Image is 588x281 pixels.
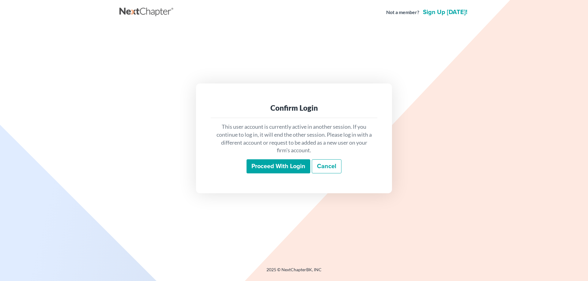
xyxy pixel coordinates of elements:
[386,9,419,16] strong: Not a member?
[422,9,469,15] a: Sign up [DATE]!
[119,267,469,278] div: 2025 © NextChapterBK, INC
[216,123,372,154] p: This user account is currently active in another session. If you continue to log in, it will end ...
[216,103,372,113] div: Confirm Login
[247,159,310,173] input: Proceed with login
[312,159,341,173] a: Cancel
